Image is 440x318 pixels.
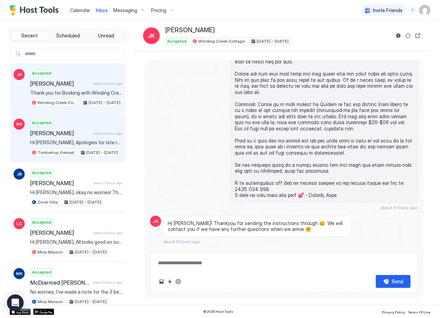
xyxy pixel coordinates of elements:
[166,277,174,286] button: Quick reply
[30,289,122,295] span: No worries, I've made a note for the 3 beds. Kind Regards, [PERSON_NAME]
[32,219,51,225] span: Accepted
[96,7,108,14] a: Inbox
[408,308,430,315] a: Terms Of Use
[10,29,126,42] div: tab-group
[38,100,77,106] span: Winding Creek Cottage
[38,149,74,156] span: Timbertop Retreat
[70,7,90,14] a: Calendar
[382,308,405,315] a: Privacy Policy
[96,7,108,13] span: Inbox
[38,299,63,305] span: Miva Maison
[22,33,38,39] span: Recent
[86,149,118,156] span: [DATE] - [DATE]
[30,180,90,187] span: [PERSON_NAME]
[30,239,122,245] span: Hi [PERSON_NAME], All looks good on our end. I can see number of guests so should be fine. :) Kin...
[17,71,22,78] span: JK
[174,277,182,286] button: ChatGPT Auto Reply
[373,7,402,14] span: Invite Friends
[88,31,124,41] button: Unread
[10,5,62,16] a: Host Tools Logo
[198,38,245,44] span: Winding Creek Cottage
[17,171,22,177] span: JB
[98,33,114,39] span: Unread
[16,121,22,127] span: RH
[30,279,90,286] span: McDiarmed [PERSON_NAME]
[148,32,155,40] span: JK
[32,170,51,176] span: Accepted
[392,278,403,285] div: Send
[381,205,418,210] span: about 6 hours ago
[167,38,186,44] span: Accepted
[11,31,48,41] button: Recent
[30,189,122,196] span: Hi [PERSON_NAME], okay no worries! Thank you 😊
[151,7,166,14] span: Pricing
[157,277,166,286] button: Upload image
[22,48,125,60] input: Input Field
[93,131,122,136] span: about 2 hours ago
[30,80,90,87] span: [PERSON_NAME]
[30,139,122,146] span: Hi [PERSON_NAME], Apologies for late reply. There is no bathtub at [GEOGRAPHIC_DATA] however the ...
[113,7,137,14] span: Messaging
[419,5,430,16] div: User profile
[10,309,31,315] a: App Store
[7,294,24,311] div: Open Intercom Messenger
[50,31,86,41] button: Scheduled
[168,220,346,232] span: Hi [PERSON_NAME]! Thankyou for sending the instructions through 😊. We will contact you if we have...
[16,221,22,227] span: LC
[30,229,90,236] span: [PERSON_NAME]
[30,90,122,96] span: Thank you for Booking with Winding Creek Cottage! Please take a look at the bedroom/bed step up o...
[38,249,63,255] span: Miva Maison
[16,270,23,277] span: MK
[257,38,289,44] span: [DATE] - [DATE]
[93,231,122,235] span: about 3 hours ago
[153,218,158,224] span: JK
[56,33,80,39] span: Scheduled
[414,32,422,40] button: Open reservation
[89,100,121,106] span: [DATE] - [DATE]
[38,199,58,205] span: Coral Villa
[75,249,107,255] span: [DATE] - [DATE]
[69,199,101,205] span: [DATE] - [DATE]
[75,299,107,305] span: [DATE] - [DATE]
[203,309,233,314] span: © 2025 Host Tools
[165,26,215,34] span: [PERSON_NAME]
[70,7,90,13] span: Calendar
[30,130,90,137] span: [PERSON_NAME]
[32,70,51,76] span: Accepted
[33,309,54,315] a: Google Play Store
[404,32,412,40] button: Sync reservation
[382,310,405,314] span: Privacy Policy
[32,269,51,275] span: Accepted
[163,239,200,244] span: about 2 hours ago
[408,6,416,15] div: menu
[408,310,430,314] span: Terms Of Use
[93,280,122,285] span: about 5 hours ago
[32,120,51,126] span: Accepted
[93,181,122,185] span: about 2 hours ago
[376,275,410,288] button: Send
[394,32,402,40] button: Reservation information
[93,81,122,86] span: about 2 hours ago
